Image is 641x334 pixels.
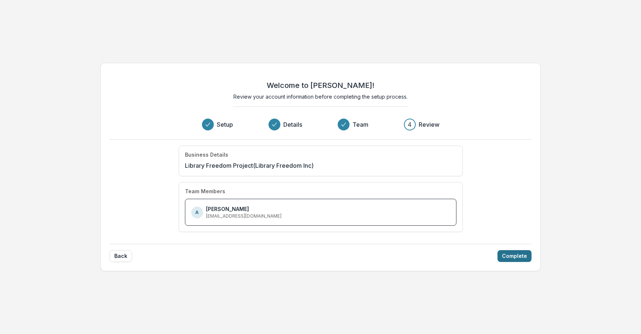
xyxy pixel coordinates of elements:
h3: Team [352,120,368,129]
p: [EMAIL_ADDRESS][DOMAIN_NAME] [206,213,281,219]
h3: Details [283,120,302,129]
h2: Welcome to [PERSON_NAME]! [267,81,374,90]
h4: Business Details [185,152,228,158]
h3: Setup [217,120,233,129]
div: Progress [202,119,439,130]
button: Complete [497,250,532,262]
p: [PERSON_NAME] [206,205,249,213]
div: 4 [408,120,412,129]
button: Back [109,250,132,262]
p: Library Freedom Project (Library Freedom Inc) [185,161,314,170]
h4: Team Members [185,188,225,195]
p: Review your account information before completing the setup process. [233,93,408,100]
h3: Review [419,120,439,129]
p: A [195,209,199,216]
